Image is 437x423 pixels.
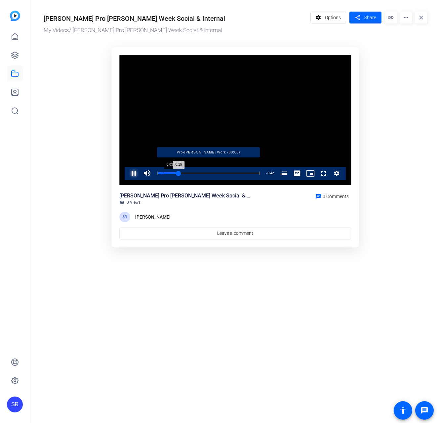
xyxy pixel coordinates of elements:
button: Fullscreen [317,167,330,180]
div: Video Player [119,55,351,185]
div: [PERSON_NAME] Pro [PERSON_NAME] Week Social & Internal [119,192,252,200]
img: blue-gradient.svg [10,11,20,21]
div: SR [7,397,23,412]
div: [PERSON_NAME] [135,213,171,221]
span: 0 Views [127,200,140,205]
button: Share [349,12,381,23]
span: Pro-[PERSON_NAME] Work (00:00) [157,147,260,157]
span: Share [364,14,376,21]
mat-icon: message [420,406,428,414]
mat-icon: visibility [119,200,125,205]
mat-icon: share [353,13,362,22]
mat-icon: settings [314,11,323,24]
button: Chapters [277,167,291,180]
button: Options [310,12,346,23]
div: SR [119,212,130,222]
div: / [PERSON_NAME] Pro [PERSON_NAME] Week Social & Internal [44,26,307,35]
button: Mute [140,167,154,180]
mat-icon: accessibility [399,406,407,414]
span: - [266,171,267,175]
mat-icon: close [415,12,427,23]
span: 0 Comments [323,194,349,199]
button: Pause [127,167,140,180]
mat-icon: link [385,12,397,23]
span: Leave a comment [217,230,253,237]
mat-icon: chat [315,193,321,199]
div: [PERSON_NAME] Pro [PERSON_NAME] Week Social & Internal [44,14,225,23]
span: 0:42 [267,171,274,175]
span: Options [325,11,341,24]
div: Progress Bar [157,172,260,174]
a: 0 Comments [313,192,351,200]
button: Captions [291,167,304,180]
button: Picture-in-Picture [304,167,317,180]
mat-icon: more_horiz [400,12,412,23]
a: My Videos [44,27,69,33]
a: Leave a comment [119,228,351,239]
